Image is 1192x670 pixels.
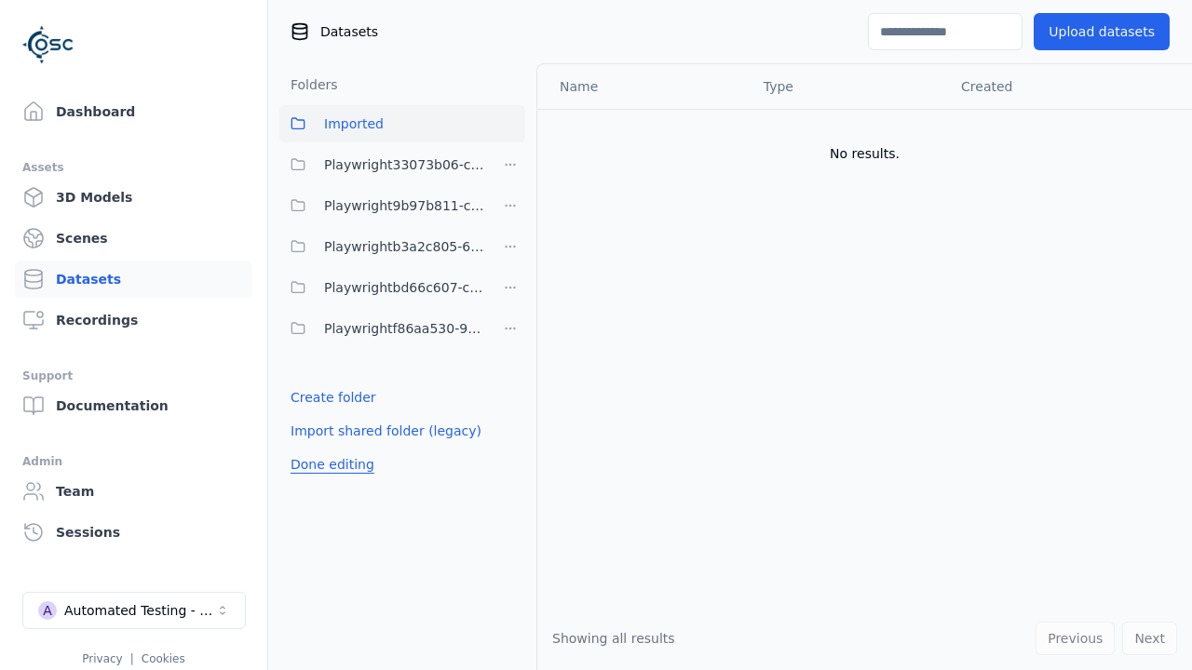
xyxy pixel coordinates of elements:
[320,22,378,41] span: Datasets
[15,514,252,551] a: Sessions
[15,387,252,424] a: Documentation
[1034,13,1170,50] button: Upload datasets
[279,228,484,265] button: Playwrightb3a2c805-61a6-400b-be3b-f073172aba7d
[279,146,484,183] button: Playwright33073b06-c5aa-4668-b707-241d4fc25382
[279,105,525,142] button: Imported
[279,187,484,224] button: Playwright9b97b811-c74a-4c08-aaff-d13614ab9a2b
[324,113,384,135] span: Imported
[64,601,215,620] div: Automated Testing - Playwright
[82,652,122,665] a: Privacy
[15,473,252,510] a: Team
[279,269,484,306] button: Playwrightbd66c607-cb32-410a-b9da-ebe48352023b
[22,156,245,179] div: Assets
[291,422,481,440] a: Import shared folder (legacy)
[324,276,484,299] span: Playwrightbd66c607-cb32-410a-b9da-ebe48352023b
[15,261,252,298] a: Datasets
[324,154,484,176] span: Playwright33073b06-c5aa-4668-b707-241d4fc25382
[15,179,252,216] a: 3D Models
[142,652,185,665] a: Cookies
[279,310,484,347] button: Playwrightf86aa530-96cb-46d1-8e9a-d62f40977285
[15,301,252,339] a: Recordings
[22,365,245,387] div: Support
[324,235,484,258] span: Playwrightb3a2c805-61a6-400b-be3b-f073172aba7d
[324,317,484,340] span: Playwrightf86aa530-96cb-46d1-8e9a-d62f40977285
[537,64,749,109] th: Name
[22,592,246,629] button: Select a workspace
[279,414,493,448] button: Import shared folder (legacy)
[749,64,946,109] th: Type
[537,109,1192,198] td: No results.
[15,220,252,257] a: Scenes
[279,75,338,94] h3: Folders
[552,631,675,646] span: Showing all results
[291,388,376,407] a: Create folder
[946,64,1162,109] th: Created
[130,652,134,665] span: |
[22,19,74,71] img: Logo
[15,93,252,130] a: Dashboard
[22,450,245,473] div: Admin
[38,601,57,620] div: A
[324,194,484,217] span: Playwright9b97b811-c74a-4c08-aaff-d13614ab9a2b
[279,381,387,414] button: Create folder
[279,448,386,481] button: Done editing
